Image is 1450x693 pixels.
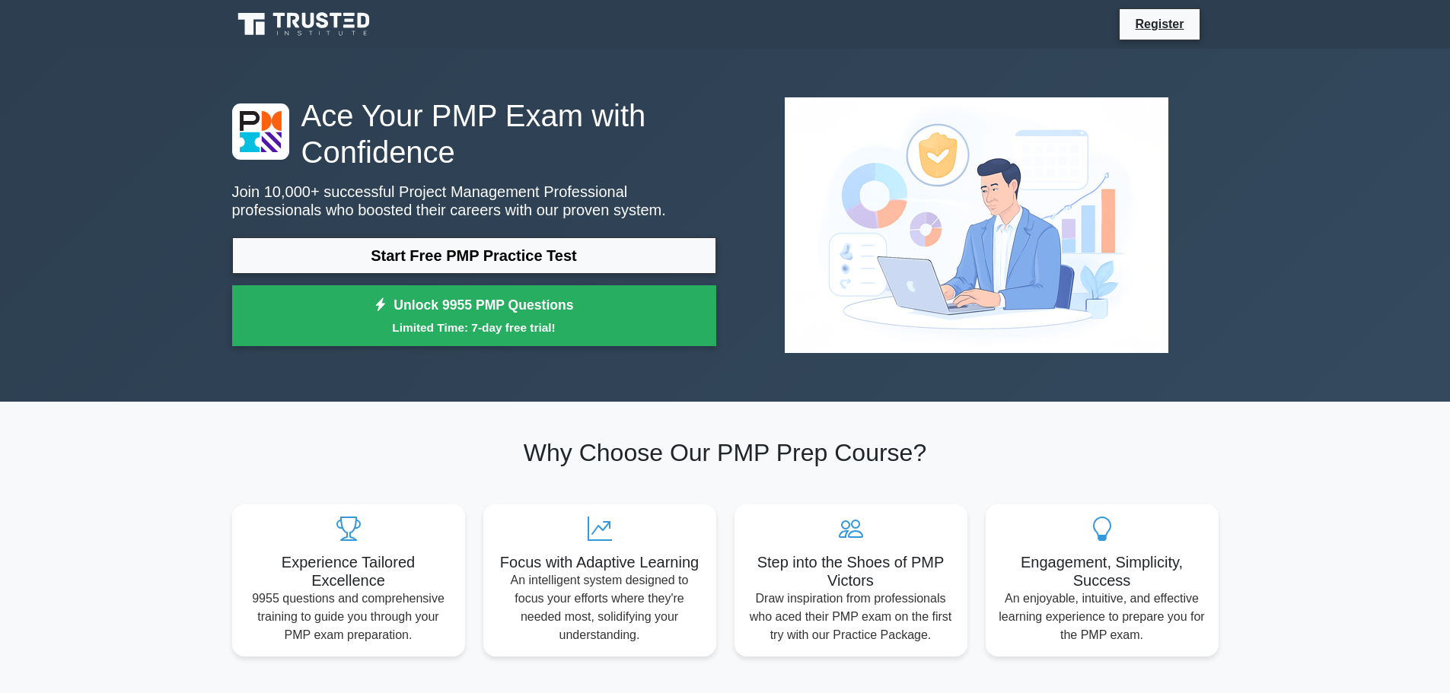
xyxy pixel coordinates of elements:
small: Limited Time: 7-day free trial! [251,319,697,336]
p: 9955 questions and comprehensive training to guide you through your PMP exam preparation. [244,590,453,644]
a: Register [1126,14,1193,33]
h5: Engagement, Simplicity, Success [998,553,1206,590]
img: Project Management Professional Preview [773,85,1181,365]
a: Start Free PMP Practice Test [232,237,716,274]
h5: Focus with Adaptive Learning [496,553,704,571]
h5: Step into the Shoes of PMP Victors [747,553,955,590]
a: Unlock 9955 PMP QuestionsLimited Time: 7-day free trial! [232,285,716,346]
h5: Experience Tailored Excellence [244,553,453,590]
h2: Why Choose Our PMP Prep Course? [232,438,1219,467]
p: Join 10,000+ successful Project Management Professional professionals who boosted their careers w... [232,183,716,219]
p: An intelligent system designed to focus your efforts where they're needed most, solidifying your ... [496,571,704,644]
p: Draw inspiration from professionals who aced their PMP exam on the first try with our Practice Pa... [747,590,955,644]
p: An enjoyable, intuitive, and effective learning experience to prepare you for the PMP exam. [998,590,1206,644]
h1: Ace Your PMP Exam with Confidence [232,97,716,170]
